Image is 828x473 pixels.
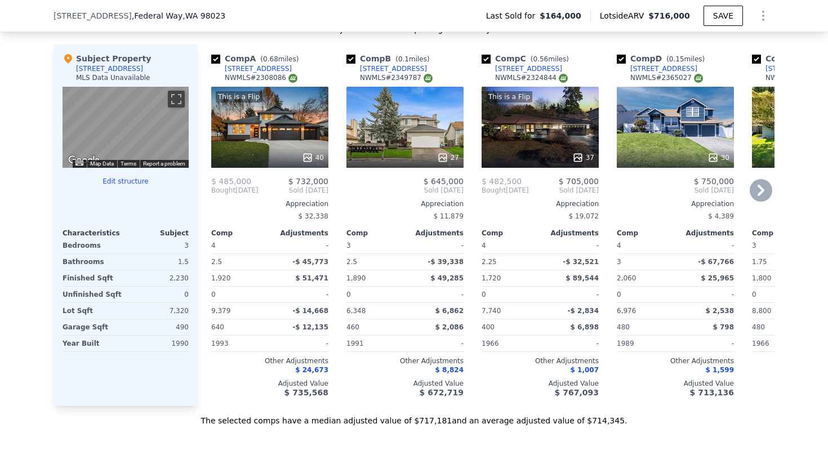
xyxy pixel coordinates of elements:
span: $ 8,824 [435,366,464,374]
button: SAVE [704,6,743,26]
span: 7,740 [482,307,501,315]
div: The selected comps have a median adjusted value of $717,181 and an average adjusted value of $714... [54,406,774,426]
div: Map [63,87,189,168]
div: [STREET_ADDRESS] [630,64,697,73]
div: 1993 [211,336,268,351]
div: 2.5 [211,254,268,270]
span: ( miles) [256,55,303,63]
span: , WA 98023 [182,11,225,20]
div: 0 [128,287,189,302]
span: 1,920 [211,274,230,282]
span: 8,800 [752,307,771,315]
span: Sold [DATE] [617,186,734,195]
span: $ 732,000 [288,177,328,186]
span: 2,060 [617,274,636,282]
div: - [678,287,734,302]
div: Bedrooms [63,238,123,253]
div: Adjustments [675,229,734,238]
div: 3 [128,238,189,253]
div: Comp B [346,53,434,64]
div: Comp D [617,53,709,64]
div: [STREET_ADDRESS] [360,64,427,73]
img: NWMLS Logo [288,74,297,83]
div: NWMLS # 2349787 [360,73,433,83]
span: 480 [617,323,630,331]
div: Adjustments [270,229,328,238]
div: Appreciation [482,199,599,208]
div: Appreciation [617,199,734,208]
div: Comp A [211,53,303,64]
div: - [678,336,734,351]
div: 30 [707,152,729,163]
div: Other Adjustments [617,356,734,365]
div: - [542,238,599,253]
div: Characteristics [63,229,126,238]
div: NWMLS # 2308086 [225,73,297,83]
span: ( miles) [662,55,709,63]
img: Google [65,153,103,168]
a: Report a problem [143,160,185,167]
span: $ 2,086 [435,323,464,331]
span: $ 19,072 [569,212,599,220]
span: 6,976 [617,307,636,315]
span: 1,720 [482,274,501,282]
div: 40 [302,152,324,163]
span: Lotside ARV [600,10,648,21]
div: 27 [437,152,459,163]
div: Adjusted Value [346,379,464,388]
span: 0 [482,291,486,298]
div: - [272,238,328,253]
span: $ 51,471 [295,274,328,282]
span: -$ 14,668 [292,307,328,315]
div: - [272,287,328,302]
span: $ 25,965 [701,274,734,282]
div: - [542,336,599,351]
button: Map Data [90,160,114,168]
span: ( miles) [391,55,434,63]
div: Comp [617,229,675,238]
span: $ 645,000 [424,177,464,186]
div: 2.25 [482,254,538,270]
div: Subject [126,229,189,238]
div: 1.5 [128,254,189,270]
span: 4 [482,242,486,249]
a: [STREET_ADDRESS] [617,64,697,73]
button: Show Options [752,5,774,27]
span: 1,890 [346,274,366,282]
div: Comp [346,229,405,238]
div: Other Adjustments [346,356,464,365]
span: Sold [DATE] [259,186,328,195]
span: -$ 45,773 [292,258,328,266]
div: [DATE] [211,186,259,195]
div: This is a Flip [216,91,262,102]
span: Bought [482,186,506,195]
span: 0 [752,291,756,298]
div: Unfinished Sqft [63,287,123,302]
span: Sold [DATE] [529,186,599,195]
div: 3 [617,254,673,270]
span: $ 672,719 [420,388,464,397]
div: Adjustments [540,229,599,238]
span: $164,000 [540,10,581,21]
div: Bathrooms [63,254,123,270]
span: $ 11,879 [434,212,464,220]
span: -$ 67,766 [698,258,734,266]
div: - [407,287,464,302]
span: $ 89,544 [566,274,599,282]
span: , Federal Way [132,10,225,21]
span: $ 750,000 [694,177,734,186]
span: $ 1,007 [571,366,599,374]
a: Open this area in Google Maps (opens a new window) [65,153,103,168]
span: $ 767,093 [555,388,599,397]
span: 400 [482,323,495,331]
span: $ 1,599 [706,366,734,374]
button: Toggle fullscreen view [168,91,185,108]
div: This is a Flip [486,91,532,102]
div: - [542,287,599,302]
span: 0.68 [263,55,278,63]
div: 37 [572,152,594,163]
button: Keyboard shortcuts [75,160,83,166]
div: Comp C [482,53,573,64]
div: - [407,336,464,351]
div: Comp [482,229,540,238]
